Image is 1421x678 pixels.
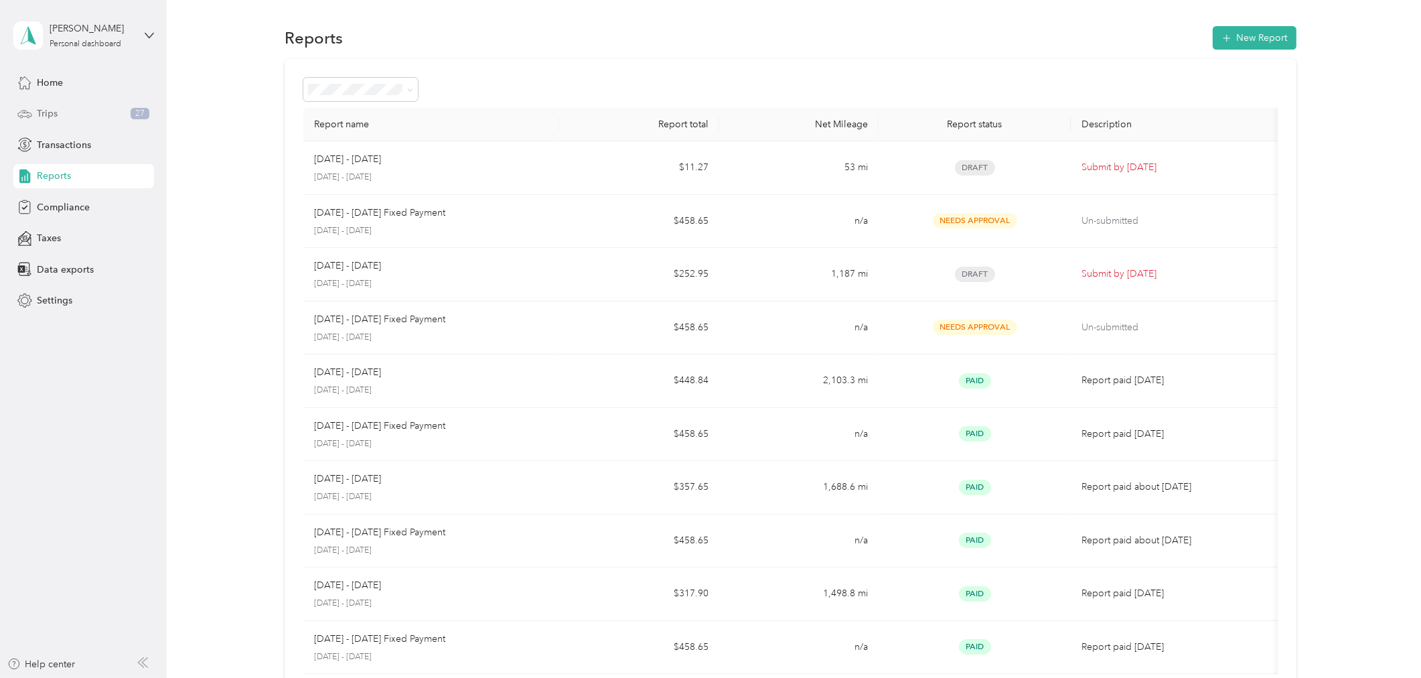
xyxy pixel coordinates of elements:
p: Submit by [DATE] [1081,160,1273,175]
span: Paid [959,533,991,548]
span: Settings [37,293,72,308]
td: n/a [719,195,879,249]
p: [DATE] - [DATE] Fixed Payment [314,419,445,433]
p: [DATE] - [DATE] Fixed Payment [314,525,445,540]
td: $357.65 [559,461,719,515]
p: [DATE] - [DATE] [314,259,381,273]
p: [DATE] - [DATE] [314,651,548,663]
td: 2,103.3 mi [719,354,879,408]
p: [DATE] - [DATE] Fixed Payment [314,632,445,647]
p: [DATE] - [DATE] [314,172,548,184]
p: [DATE] - [DATE] [314,438,548,450]
span: Paid [959,639,991,655]
span: 27 [131,108,149,120]
p: [DATE] - [DATE] [314,385,548,397]
p: [DATE] - [DATE] [314,578,381,593]
div: Report status [889,119,1059,130]
p: Report paid [DATE] [1081,427,1273,442]
p: Submit by [DATE] [1081,267,1273,281]
td: $11.27 [559,141,719,195]
iframe: Everlance-gr Chat Button Frame [1346,603,1421,678]
p: Un-submitted [1081,214,1273,228]
td: $458.65 [559,301,719,355]
span: Trips [37,107,58,121]
span: Compliance [37,200,90,214]
p: [DATE] - [DATE] [314,598,548,610]
span: Reports [37,169,71,183]
span: Transactions [37,138,91,152]
p: Report paid [DATE] [1081,640,1273,655]
span: Home [37,76,63,90]
td: $458.65 [559,408,719,462]
td: n/a [719,301,879,355]
span: Draft [955,267,995,282]
div: Personal dashboard [50,40,121,48]
td: 1,187 mi [719,248,879,301]
span: Paid [959,480,991,495]
p: [DATE] - [DATE] [314,152,381,167]
th: Description [1071,108,1284,141]
span: Paid [959,586,991,602]
td: $252.95 [559,248,719,301]
span: Needs Approval [933,213,1017,228]
span: Needs Approval [933,320,1017,335]
th: Net Mileage [719,108,879,141]
td: 53 mi [719,141,879,195]
p: [DATE] - [DATE] Fixed Payment [314,312,445,327]
span: Paid [959,373,991,389]
p: [DATE] - [DATE] [314,491,548,503]
td: $458.65 [559,515,719,568]
p: [DATE] - [DATE] [314,332,548,344]
td: $458.65 [559,195,719,249]
p: [DATE] - [DATE] [314,278,548,290]
td: n/a [719,515,879,568]
td: n/a [719,621,879,675]
p: [DATE] - [DATE] [314,472,381,486]
p: Un-submitted [1081,320,1273,335]
p: Report paid [DATE] [1081,373,1273,388]
p: Report paid [DATE] [1081,586,1273,601]
span: Data exports [37,263,94,277]
span: Draft [955,160,995,176]
td: $458.65 [559,621,719,675]
p: Report paid about [DATE] [1081,480,1273,494]
td: n/a [719,408,879,462]
th: Report name [303,108,559,141]
th: Report total [559,108,719,141]
h1: Reports [285,31,343,45]
p: [DATE] - [DATE] [314,365,381,380]
button: Help center [7,657,76,671]
button: New Report [1213,26,1296,50]
td: 1,688.6 mi [719,461,879,515]
p: Report paid about [DATE] [1081,533,1273,548]
p: [DATE] - [DATE] [314,545,548,557]
span: Paid [959,426,991,442]
td: $317.90 [559,567,719,621]
span: Taxes [37,231,61,245]
td: $448.84 [559,354,719,408]
p: [DATE] - [DATE] Fixed Payment [314,206,445,220]
p: [DATE] - [DATE] [314,225,548,237]
td: 1,498.8 mi [719,567,879,621]
div: [PERSON_NAME] [50,21,133,36]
